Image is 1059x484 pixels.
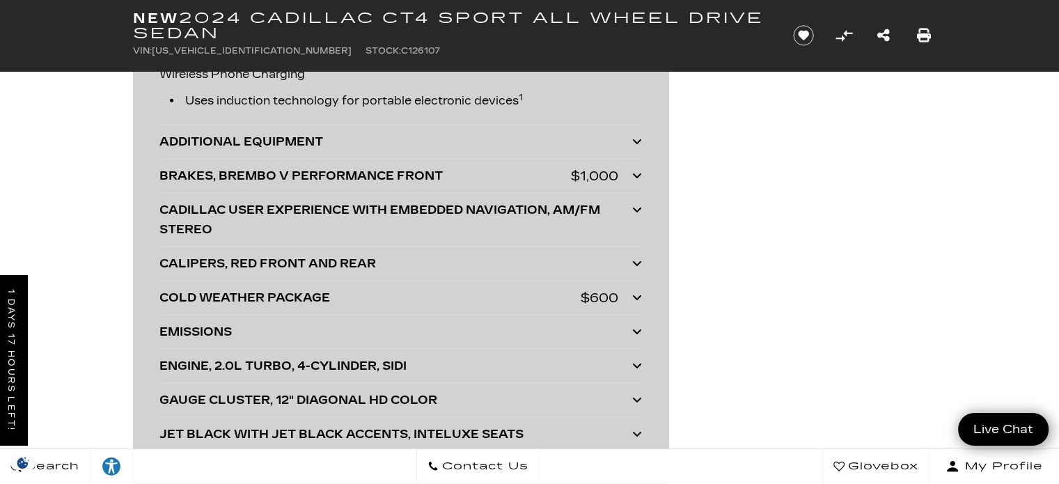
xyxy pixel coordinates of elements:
[170,91,642,111] li: Uses induction technology for portable electronic devices
[159,254,632,274] div: CALIPERS, RED FRONT AND REAR
[929,449,1059,484] button: Open user profile menu
[159,391,632,410] div: GAUGE CLUSTER, 12" DIAGONAL HD COLOR
[152,46,352,56] span: [US_VEHICLE_IDENTIFICATION_NUMBER]
[133,46,152,56] span: VIN:
[159,425,632,444] div: JET BLACK WITH JET BLACK ACCENTS, INTELUXE SEATS
[91,456,132,477] div: Explore your accessibility options
[133,10,179,26] strong: New
[822,449,929,484] a: Glovebox
[159,166,571,186] div: BRAKES, BREMBO V PERFORMANCE FRONT
[845,457,918,476] span: Glovebox
[571,166,618,186] div: $1,000
[958,413,1049,446] a: Live Chat
[22,457,79,476] span: Search
[7,455,39,470] img: Opt-Out Icon
[366,46,401,56] span: Stock:
[401,46,440,56] span: C126107
[159,357,632,376] div: ENGINE, 2.0L TURBO, 4-CYLINDER, SIDI
[519,93,523,102] sup: 1
[833,25,854,46] button: Compare Vehicle
[788,24,819,47] button: Save vehicle
[917,26,931,45] a: Print this New 2024 Cadillac CT4 Sport All Wheel Drive Sedan
[133,10,770,41] h1: 2024 Cadillac CT4 Sport All Wheel Drive Sedan
[877,26,890,45] a: Share this New 2024 Cadillac CT4 Sport All Wheel Drive Sedan
[7,455,39,470] section: Click to Open Cookie Consent Modal
[439,457,528,476] span: Contact Us
[159,201,632,240] div: CADILLAC USER EXPERIENCE WITH EMBEDDED NAVIGATION, AM/FM STEREO
[959,457,1043,476] span: My Profile
[159,322,632,342] div: EMISSIONS
[159,132,632,152] div: ADDITIONAL EQUIPMENT
[966,421,1040,437] span: Live Chat
[159,288,581,308] div: COLD WEATHER PACKAGE
[91,449,133,484] a: Explore your accessibility options
[581,288,618,308] div: $600
[159,58,642,125] div: Wireless Phone Charging
[416,449,540,484] a: Contact Us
